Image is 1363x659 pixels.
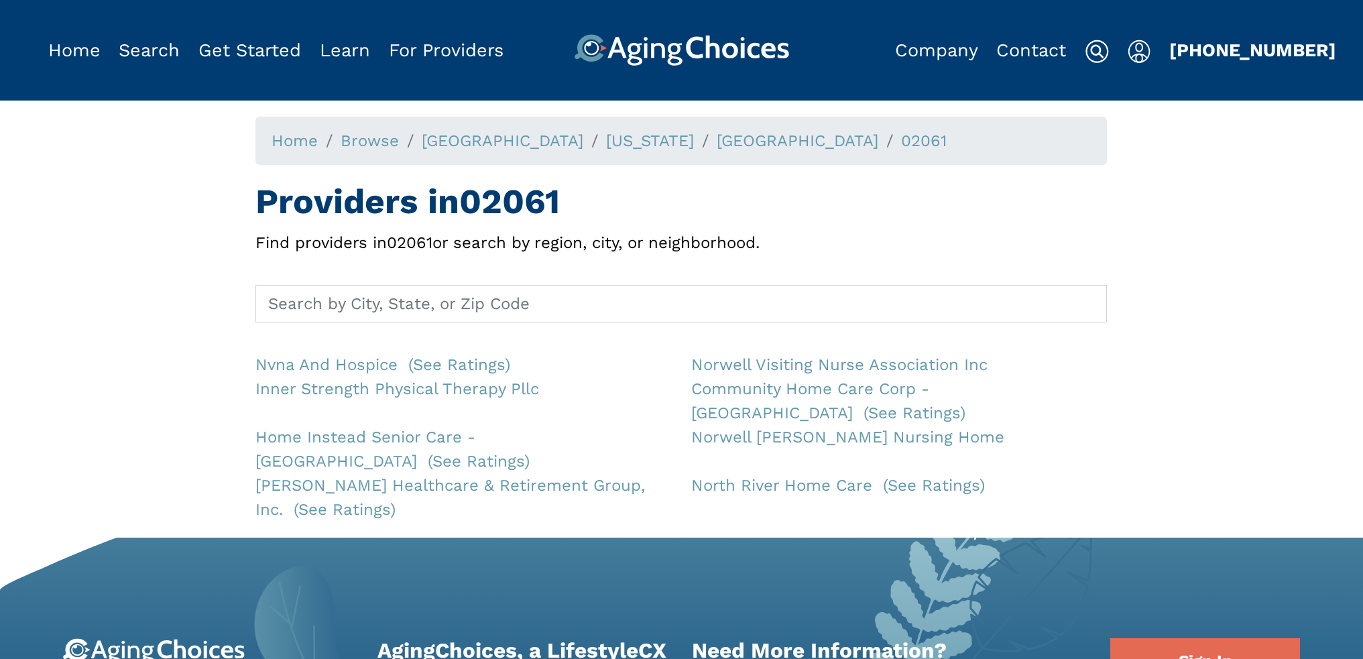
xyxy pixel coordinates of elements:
a: Browse [341,131,399,150]
a: Norwell [PERSON_NAME] Nursing Home [691,428,1004,446]
a: Get Started [198,40,301,61]
nav: breadcrumb [255,117,1107,165]
a: [GEOGRAPHIC_DATA] [422,131,583,150]
a: Home [48,40,101,61]
img: AgingChoices [574,34,789,66]
a: [US_STATE] [606,131,694,150]
a: (See Ratings) [864,404,965,422]
a: Contact [996,40,1066,61]
img: user-icon.svg [1128,40,1151,64]
img: search-icon.svg [1085,40,1109,64]
div: Popover trigger [1128,34,1151,66]
a: [PERSON_NAME] Healthcare & Retirement Group, Inc. [255,476,645,519]
a: [GEOGRAPHIC_DATA] [717,131,878,150]
a: Inner Strength Physical Therapy Pllc [255,379,539,398]
a: (See Ratings) [428,452,530,471]
a: For Providers [389,40,503,61]
a: (See Ratings) [294,500,396,519]
a: North River Home Care [691,476,872,495]
a: Home Instead Senior Care - [GEOGRAPHIC_DATA] [255,428,475,471]
input: Search by City, State, or Zip Code [255,285,1107,322]
a: Home [272,131,318,150]
a: 02061 [901,131,947,150]
a: Nvna And Hospice [255,355,398,374]
a: Search [119,40,180,61]
div: Find providers in 02061 or search by region, city, or neighborhood. [255,231,1107,255]
a: (See Ratings) [883,476,985,495]
h1: Providers in 02061 [255,181,1107,223]
a: [PHONE_NUMBER] [1169,40,1336,61]
a: Company [895,40,978,61]
a: Learn [320,40,370,61]
a: Community Home Care Corp - [GEOGRAPHIC_DATA] [691,379,929,422]
a: (See Ratings) [408,355,510,374]
div: Popover trigger [119,34,180,66]
a: Norwell Visiting Nurse Association Inc [691,355,988,374]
